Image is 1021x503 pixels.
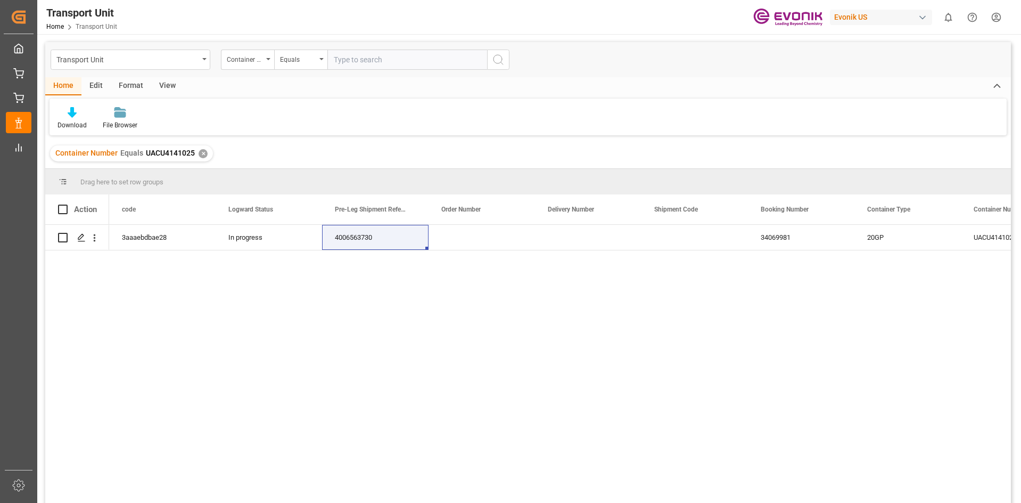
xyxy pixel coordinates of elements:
[960,5,984,29] button: Help Center
[753,8,822,27] img: Evonik-brand-mark-Deep-Purple-RGB.jpeg_1700498283.jpeg
[199,149,208,158] div: ✕
[80,178,163,186] span: Drag here to set row groups
[57,120,87,130] div: Download
[936,5,960,29] button: show 0 new notifications
[111,77,151,95] div: Format
[45,77,81,95] div: Home
[56,52,199,66] div: Transport Unit
[274,50,327,70] button: open menu
[548,206,594,213] span: Delivery Number
[748,225,854,250] div: 34069981
[146,149,195,157] span: UACU4141025
[221,50,274,70] button: open menu
[55,149,118,157] span: Container Number
[441,206,481,213] span: Order Number
[335,206,406,213] span: Pre-Leg Shipment Reference Evonik
[280,52,316,64] div: Equals
[103,120,137,130] div: File Browser
[45,225,109,250] div: Press SPACE to select this row.
[322,225,429,250] div: 4006563730
[122,206,136,213] span: code
[151,77,184,95] div: View
[830,7,936,27] button: Evonik US
[46,5,117,21] div: Transport Unit
[216,225,322,250] div: In progress
[81,77,111,95] div: Edit
[654,206,698,213] span: Shipment Code
[120,149,143,157] span: Equals
[761,206,809,213] span: Booking Number
[830,10,932,25] div: Evonik US
[74,205,97,214] div: Action
[46,23,64,30] a: Home
[327,50,487,70] input: Type to search
[487,50,509,70] button: search button
[854,225,961,250] div: 20GP
[109,225,216,250] div: 3aaaebdbae28
[51,50,210,70] button: open menu
[228,206,273,213] span: Logward Status
[227,52,263,64] div: Container Number
[867,206,910,213] span: Container Type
